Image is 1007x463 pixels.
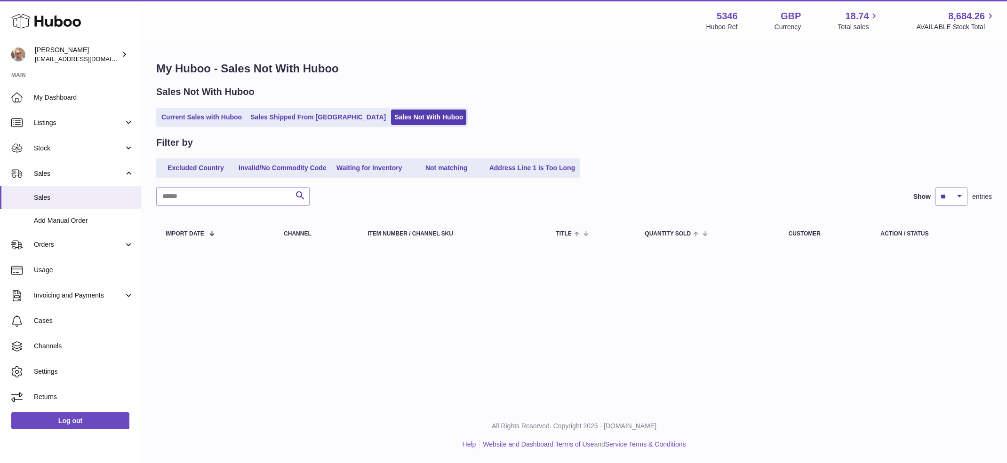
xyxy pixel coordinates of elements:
[845,10,869,23] span: 18.74
[284,231,349,237] div: Channel
[486,160,579,176] a: Address Line 1 is Too Long
[913,192,931,201] label: Show
[158,160,233,176] a: Excluded Country
[35,55,138,63] span: [EMAIL_ADDRESS][DOMAIN_NAME]
[34,291,124,300] span: Invoicing and Payments
[391,110,466,125] a: Sales Not With Huboo
[483,440,594,448] a: Website and Dashboard Terms of Use
[158,110,245,125] a: Current Sales with Huboo
[34,392,134,401] span: Returns
[838,23,879,31] span: Total sales
[34,316,134,325] span: Cases
[706,23,738,31] div: Huboo Ref
[34,118,124,127] span: Listings
[916,23,996,31] span: AVAILABLE Stock Total
[34,216,134,225] span: Add Manual Order
[775,23,801,31] div: Currency
[916,10,996,31] a: 8,684.26 AVAILABLE Stock Total
[789,231,862,237] div: Customer
[605,440,686,448] a: Service Terms & Conditions
[717,10,738,23] strong: 5346
[34,169,124,178] span: Sales
[463,440,476,448] a: Help
[149,422,999,431] p: All Rights Reserved. Copyright 2025 - [DOMAIN_NAME]
[34,144,124,153] span: Stock
[480,440,686,449] li: and
[880,231,983,237] div: Action / Status
[11,47,25,62] img: support@radoneltd.co.uk
[34,367,134,376] span: Settings
[34,93,134,102] span: My Dashboard
[156,136,193,149] h2: Filter by
[972,192,992,201] span: entries
[166,231,204,237] span: Import date
[35,46,120,63] div: [PERSON_NAME]
[368,231,537,237] div: Item Number / Channel SKU
[34,342,134,351] span: Channels
[556,231,571,237] span: Title
[235,160,330,176] a: Invalid/No Commodity Code
[332,160,407,176] a: Waiting for Inventory
[156,86,255,98] h2: Sales Not With Huboo
[34,240,124,249] span: Orders
[838,10,879,31] a: 18.74 Total sales
[34,193,134,202] span: Sales
[11,412,129,429] a: Log out
[247,110,389,125] a: Sales Shipped From [GEOGRAPHIC_DATA]
[34,266,134,275] span: Usage
[156,61,992,76] h1: My Huboo - Sales Not With Huboo
[645,231,691,237] span: Quantity Sold
[409,160,484,176] a: Not matching
[781,10,801,23] strong: GBP
[948,10,985,23] span: 8,684.26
